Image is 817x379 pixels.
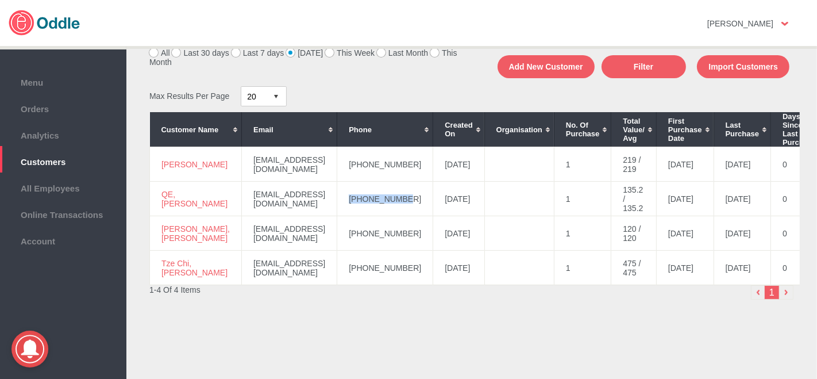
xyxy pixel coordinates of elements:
span: Online Transactions [6,207,121,220]
td: [DATE] [714,182,771,216]
span: Analytics [6,128,121,140]
td: [DATE] [433,147,484,182]
span: Max Results Per Page [149,92,229,101]
td: [DATE] [657,182,714,216]
td: [PHONE_NUMBER] [337,216,433,251]
td: [EMAIL_ADDRESS][DOMAIN_NAME] [242,251,337,285]
img: user-option-arrow.png [781,22,788,26]
button: Add New Customer [498,55,595,78]
span: Menu [6,75,121,87]
td: [EMAIL_ADDRESS][DOMAIN_NAME] [242,216,337,251]
label: All [149,48,170,58]
td: [PHONE_NUMBER] [337,251,433,285]
td: [DATE] [657,216,714,251]
strong: [PERSON_NAME] [707,19,773,28]
span: Customers [6,154,121,167]
th: Total Value/ Avg [611,112,657,147]
td: [DATE] [714,251,771,285]
label: This Week [325,48,375,58]
th: First Purchase Date [657,112,714,147]
label: Last 30 days [172,48,229,58]
td: 475 / 475 [611,251,657,285]
a: QE, [PERSON_NAME] [161,190,228,208]
th: Customer Name [150,112,242,147]
td: 1 [554,216,611,251]
th: Phone [337,112,433,147]
td: 1 [554,147,611,182]
td: 219 / 219 [611,147,657,182]
td: [DATE] [657,251,714,285]
th: Last Purchase [714,112,771,147]
img: left-arrow-small.png [751,285,765,300]
td: 1 [554,182,611,216]
a: Tze Chi, [PERSON_NAME] [161,259,228,277]
td: [EMAIL_ADDRESS][DOMAIN_NAME] [242,182,337,216]
button: Filter [602,55,686,78]
label: [DATE] [286,48,323,58]
td: [EMAIL_ADDRESS][DOMAIN_NAME] [242,147,337,182]
span: Orders [6,101,121,114]
span: All Employees [6,181,121,193]
img: right-arrow.png [779,285,793,300]
th: Organisation [484,112,554,147]
td: 120 / 120 [611,216,657,251]
td: [DATE] [714,147,771,182]
label: Last 7 days [232,48,284,58]
button: Import Customers [697,55,789,78]
td: 1 [554,251,611,285]
td: [DATE] [657,147,714,182]
span: Account [6,233,121,246]
a: [PERSON_NAME], [PERSON_NAME] [161,224,230,243]
td: [PHONE_NUMBER] [337,182,433,216]
a: [PERSON_NAME] [161,160,228,169]
li: 1 [765,285,779,300]
th: Email [242,112,337,147]
span: 1-4 Of 4 Items [149,285,201,294]
td: 135.2 / 135.2 [611,182,657,216]
td: [DATE] [714,216,771,251]
th: No. of Purchase [554,112,611,147]
td: [DATE] [433,251,484,285]
th: Created On [433,112,484,147]
label: Last Month [377,48,428,58]
label: This Month [149,48,457,67]
td: [DATE] [433,182,484,216]
td: [DATE] [433,216,484,251]
td: [PHONE_NUMBER] [337,147,433,182]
